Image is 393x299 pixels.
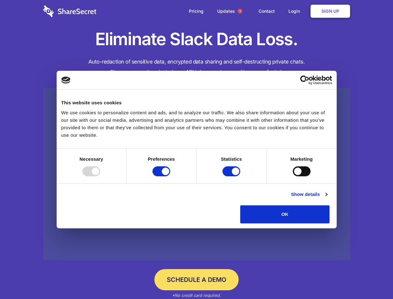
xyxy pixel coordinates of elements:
a: Login [282,2,309,21]
a: Contact [252,2,281,21]
img: logo [61,77,71,83]
span: 1 [237,9,242,14]
a: Usercentrics Cookiebot - opens in a new window [278,75,332,85]
div: This website uses cookies [61,99,332,107]
a: Sign Up [311,5,350,18]
h4: Auto-redaction of sensitive data, encrypted data sharing and self-destructing private chats. Shar... [43,57,350,77]
strong: Statistics [221,156,242,162]
a: Pricing [183,2,210,21]
button: OK [240,205,330,223]
img: logo-wordmark-white-trans-d4663122ce5f474addd5e946df7df03e33cb6a1c49d2221995e7729f52c070b2.svg [43,5,96,17]
a: Wistia video thumbnail [43,88,350,261]
div: We use cookies to personalize content and ads, and to analyze our traffic. We also share informat... [61,109,332,139]
em: *No credit card required. [172,293,221,298]
a: Schedule a Demo [154,269,239,290]
a: Show details [291,191,327,198]
strong: Preferences [148,156,175,162]
h1: Eliminate Slack Data Loss. [43,28,350,50]
strong: Necessary [80,156,103,162]
strong: Marketing [290,156,313,162]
